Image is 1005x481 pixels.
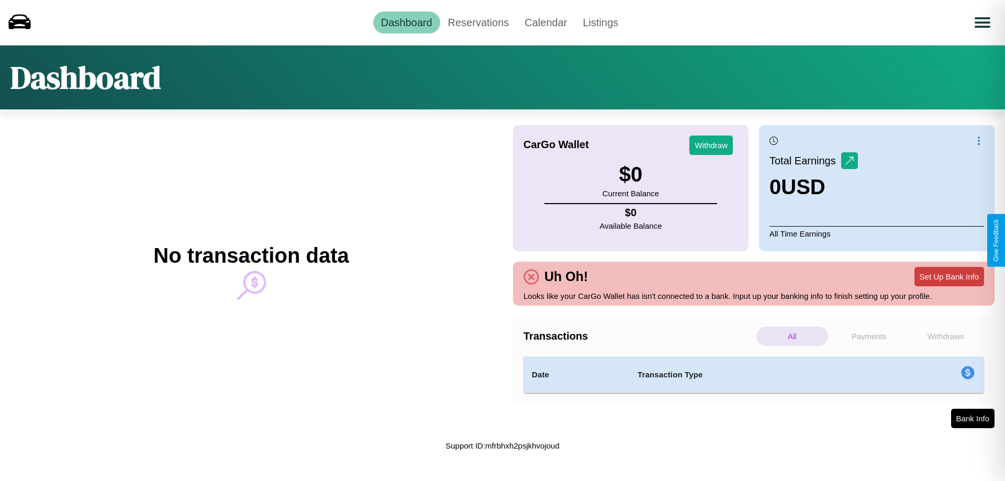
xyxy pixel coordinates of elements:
div: Give Feedback [992,219,1000,262]
h3: $ 0 [602,163,659,186]
h4: Transactions [523,330,754,342]
p: All [756,327,828,346]
a: Listings [575,12,626,33]
p: Current Balance [602,186,659,200]
p: Looks like your CarGo Wallet has isn't connected to a bank. Input up your banking info to finish ... [523,289,984,303]
button: Withdraw [689,136,733,155]
a: Calendar [517,12,575,33]
table: simple table [523,356,984,393]
p: All Time Earnings [769,226,984,241]
h4: Transaction Type [638,368,875,381]
a: Dashboard [373,12,440,33]
h1: Dashboard [10,56,161,99]
p: Withdraws [910,327,981,346]
h2: No transaction data [153,244,349,267]
p: Available Balance [600,219,662,233]
h4: Uh Oh! [539,269,593,284]
h4: Date [532,368,621,381]
h4: $ 0 [600,207,662,219]
p: Total Earnings [769,151,841,170]
button: Set Up Bank Info [914,267,984,286]
a: Reservations [440,12,517,33]
p: Payments [833,327,905,346]
button: Bank Info [951,409,995,428]
h3: 0 USD [769,175,858,199]
h4: CarGo Wallet [523,139,589,151]
p: Support ID: mfrbhxh2psjkhvojoud [445,439,560,453]
button: Open menu [968,8,997,37]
